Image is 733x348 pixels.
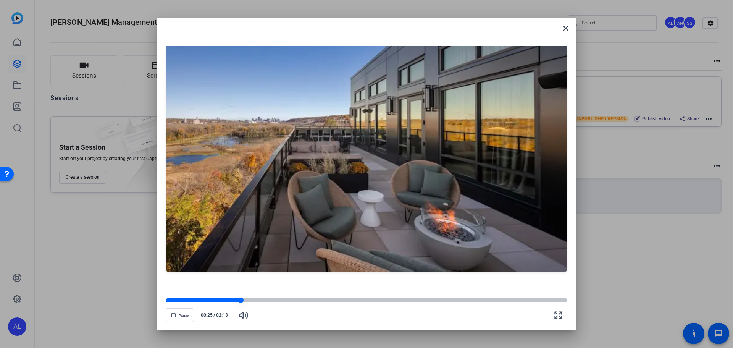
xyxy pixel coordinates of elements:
mat-icon: close [561,24,570,33]
button: Mute [234,306,253,324]
span: 02:13 [216,312,232,319]
button: Fullscreen [549,306,567,324]
button: Pause [166,308,194,322]
span: Pause [179,314,189,318]
div: / [197,312,231,319]
span: 00:25 [197,312,213,319]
